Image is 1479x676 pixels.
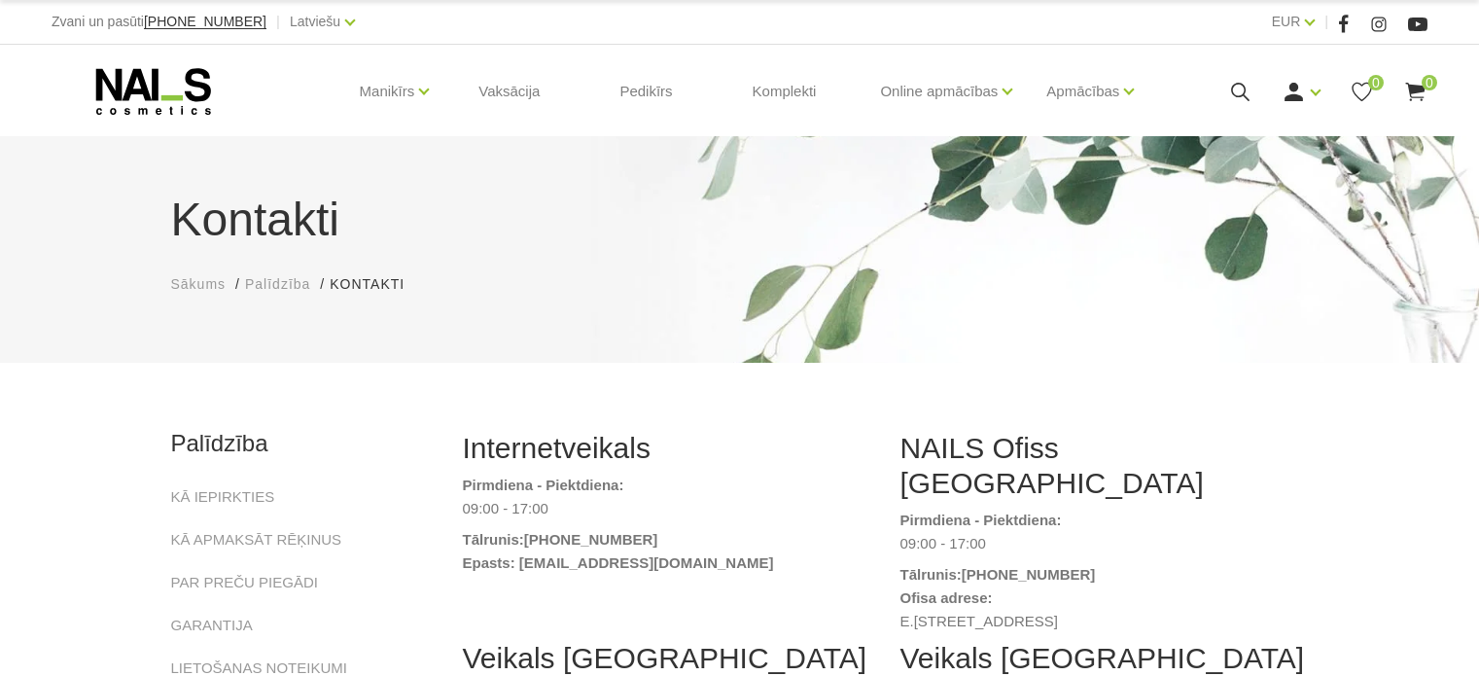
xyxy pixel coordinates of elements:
span: | [1324,10,1328,34]
span: [PHONE_NUMBER] [144,14,266,29]
span: Palīdzība [245,276,310,292]
strong: Pirmdiena - Piektdiena: [900,512,1062,528]
a: Latviešu [290,10,340,33]
a: Pedikīrs [604,45,687,138]
dd: 09:00 - 17:00 [463,497,871,520]
a: Manikīrs [360,53,415,130]
a: Online apmācības [880,53,998,130]
strong: : [519,531,524,548]
a: [PHONE_NUMBER] [524,528,658,551]
a: EUR [1272,10,1301,33]
li: Kontakti [330,274,424,295]
a: GARANTIJA [171,614,253,637]
a: Apmācības [1046,53,1119,130]
h2: Internetveikals [463,431,871,466]
strong: Ofisa adrese: [900,589,993,606]
a: 0 [1350,80,1374,104]
a: Palīdzība [245,274,310,295]
a: 0 [1403,80,1427,104]
a: Komplekti [737,45,832,138]
span: 0 [1368,75,1384,90]
a: KĀ IEPIRKTIES [171,485,275,509]
strong: Epasts: [EMAIL_ADDRESS][DOMAIN_NAME] [463,554,774,571]
a: Vaksācija [463,45,555,138]
h2: Veikals [GEOGRAPHIC_DATA] [463,641,871,676]
a: [PHONE_NUMBER] [962,563,1096,587]
span: | [276,10,280,34]
strong: Tālrunis [463,531,519,548]
h2: Veikals [GEOGRAPHIC_DATA] [900,641,1309,676]
a: PAR PREČU PIEGĀDI [171,571,318,594]
strong: Tālrunis: [900,566,962,583]
h2: Palīdzība [171,431,434,456]
span: Sākums [171,276,227,292]
h1: Kontakti [171,185,1309,255]
h2: NAILS Ofiss [GEOGRAPHIC_DATA] [900,431,1309,501]
span: 0 [1422,75,1437,90]
strong: Pirmdiena - Piektdiena: [463,477,624,493]
dd: 09:00 - 17:00 [900,532,1309,555]
div: Zvani un pasūti [52,10,266,34]
dd: E.[STREET_ADDRESS] [900,610,1309,633]
a: [PHONE_NUMBER] [144,15,266,29]
a: KĀ APMAKSĀT RĒĶINUS [171,528,342,551]
a: Sākums [171,274,227,295]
